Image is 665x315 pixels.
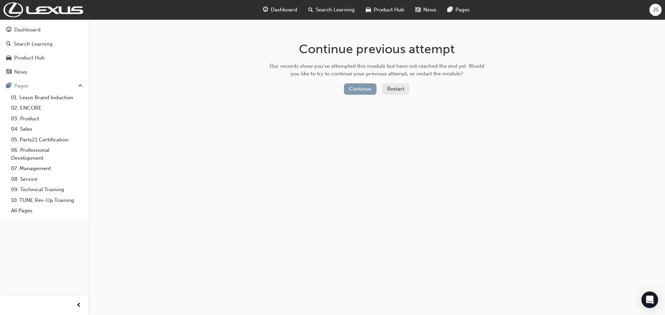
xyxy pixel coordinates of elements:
span: car-icon [6,55,11,61]
a: 01. Lexus Brand Induction [8,92,86,103]
a: Product Hub [3,52,86,64]
h1: Continue previous attempt [267,41,487,57]
span: Search Learning [316,6,355,14]
div: Pages [14,82,28,90]
div: Product Hub [14,54,45,62]
a: Dashboard [3,24,86,36]
span: search-icon [6,41,11,47]
span: Pages [455,6,470,14]
a: All Pages [8,205,86,216]
button: JS [649,4,662,16]
span: news-icon [6,69,11,75]
a: news-iconNews [410,3,442,17]
a: car-iconProduct Hub [360,3,410,17]
span: guage-icon [6,27,11,33]
a: search-iconSearch Learning [303,3,360,17]
button: Pages [3,80,86,92]
a: 06. Professional Development [8,145,86,163]
div: News [14,68,27,76]
a: 05. Parts21 Certification [8,135,86,145]
span: JS [653,6,658,14]
a: 02. ENCORE [8,103,86,113]
div: Dashboard [14,26,41,34]
button: Restart [382,83,409,95]
span: prev-icon [76,301,81,310]
a: 09. Technical Training [8,184,86,195]
div: Open Intercom Messenger [641,291,658,308]
a: 03. Product [8,113,86,124]
div: Our records show you've attempted this module but have not reached the end yet. Would you like to... [267,62,487,78]
span: search-icon [308,6,313,14]
a: pages-iconPages [442,3,475,17]
a: 08. Service [8,174,86,185]
span: pages-icon [6,83,11,89]
span: news-icon [415,6,420,14]
button: Continue [344,83,376,95]
a: guage-iconDashboard [257,3,303,17]
a: 10. TUNE Rev-Up Training [8,195,86,206]
a: 04. Sales [8,124,86,135]
button: DashboardSearch LearningProduct HubNews [3,22,86,80]
a: 07. Management [8,163,86,174]
span: pages-icon [447,6,453,14]
span: Product Hub [374,6,404,14]
a: News [3,66,86,78]
div: Search Learning [14,40,53,48]
span: guage-icon [263,6,268,14]
span: Dashboard [271,6,297,14]
span: News [423,6,436,14]
span: up-icon [78,82,83,91]
span: car-icon [366,6,371,14]
a: Search Learning [3,38,86,50]
img: Trak [3,2,83,17]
